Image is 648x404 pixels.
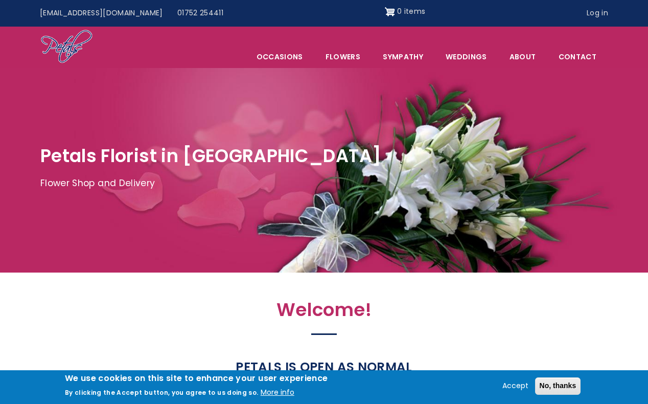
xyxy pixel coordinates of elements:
[435,46,498,68] span: Weddings
[498,380,533,392] button: Accept
[261,387,294,399] button: More info
[33,4,170,23] a: [EMAIL_ADDRESS][DOMAIN_NAME]
[65,388,259,397] p: By clicking the Accept button, you agree to us doing so.
[236,358,412,376] strong: PETALS IS OPEN AS NORMAL
[385,4,395,20] img: Shopping cart
[40,143,381,168] span: Petals Florist in [GEOGRAPHIC_DATA]
[580,4,615,23] a: Log in
[40,176,608,191] p: Flower Shop and Delivery
[246,46,314,68] span: Occasions
[65,373,328,384] h2: We use cookies on this site to enhance your user experience
[397,6,425,16] span: 0 items
[40,29,93,65] img: Home
[102,299,546,326] h2: Welcome!
[170,4,230,23] a: 01752 254411
[499,46,547,68] a: About
[535,377,581,395] button: No, thanks
[385,4,426,20] a: Shopping cart 0 items
[315,46,371,68] a: Flowers
[372,46,434,68] a: Sympathy
[548,46,607,68] a: Contact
